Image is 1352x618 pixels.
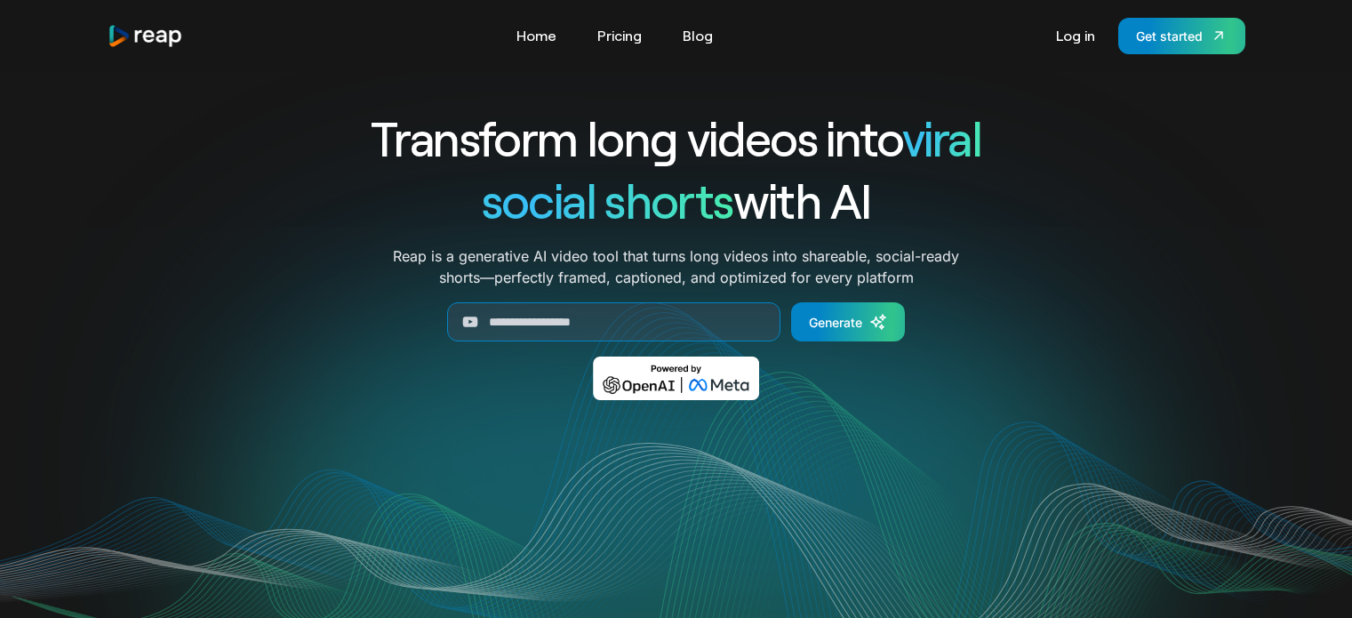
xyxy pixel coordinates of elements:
[593,357,759,400] img: Powered by OpenAI & Meta
[791,302,905,341] a: Generate
[307,169,1046,231] h1: with AI
[482,171,733,229] span: social shorts
[1047,21,1104,50] a: Log in
[307,107,1046,169] h1: Transform long videos into
[588,21,651,50] a: Pricing
[508,21,565,50] a: Home
[108,24,184,48] a: home
[1118,18,1245,54] a: Get started
[307,302,1046,341] form: Generate Form
[902,108,981,166] span: viral
[393,245,959,288] p: Reap is a generative AI video tool that turns long videos into shareable, social-ready shorts—per...
[674,21,722,50] a: Blog
[108,24,184,48] img: reap logo
[1136,27,1203,45] div: Get started
[809,313,862,332] div: Generate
